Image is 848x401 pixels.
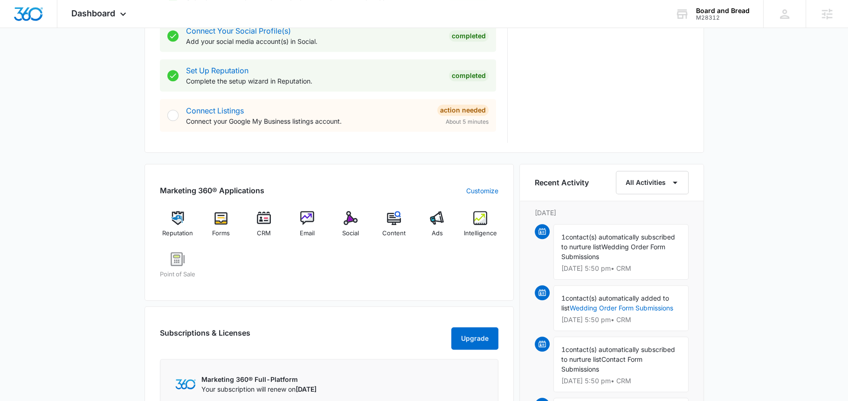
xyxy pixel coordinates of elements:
[342,229,359,238] span: Social
[186,116,430,126] p: Connect your Google My Business listings account.
[561,294,669,312] span: contact(s) automatically added to list
[561,233,565,241] span: 1
[570,304,673,312] a: Wedding Order Form Submissions
[535,208,689,218] p: [DATE]
[186,76,441,86] p: Complete the setup wizard in Reputation.
[561,294,565,302] span: 1
[437,105,489,116] div: Action Needed
[561,233,675,251] span: contact(s) automatically subscribed to nurture list
[296,385,317,393] span: [DATE]
[561,345,675,363] span: contact(s) automatically subscribed to nurture list
[201,384,317,394] p: Your subscription will renew on
[449,30,489,42] div: Completed
[212,229,230,238] span: Forms
[71,8,115,18] span: Dashboard
[175,379,196,389] img: Marketing 360 Logo
[561,355,642,373] span: Contact Form Submissions
[257,229,271,238] span: CRM
[696,7,750,14] div: account name
[561,378,681,384] p: [DATE] 5:50 pm • CRM
[419,211,455,245] a: Ads
[561,265,681,272] p: [DATE] 5:50 pm • CRM
[186,26,291,35] a: Connect Your Social Profile(s)
[186,106,244,115] a: Connect Listings
[446,118,489,126] span: About 5 minutes
[203,211,239,245] a: Forms
[160,185,264,196] h2: Marketing 360® Applications
[561,317,681,323] p: [DATE] 5:50 pm • CRM
[160,252,196,286] a: Point of Sale
[246,211,282,245] a: CRM
[561,345,565,353] span: 1
[300,229,315,238] span: Email
[464,229,497,238] span: Intelligence
[382,229,406,238] span: Content
[466,186,498,196] a: Customize
[462,211,498,245] a: Intelligence
[449,70,489,81] div: Completed
[160,327,250,346] h2: Subscriptions & Licenses
[561,243,665,260] span: Wedding Order Form Submissions
[451,327,498,350] button: Upgrade
[376,211,412,245] a: Content
[616,171,689,194] button: All Activities
[201,374,317,384] p: Marketing 360® Full-Platform
[333,211,369,245] a: Social
[160,211,196,245] a: Reputation
[186,66,248,75] a: Set Up Reputation
[431,229,442,238] span: Ads
[160,270,195,279] span: Point of Sale
[290,211,325,245] a: Email
[186,36,441,46] p: Add your social media account(s) in Social.
[696,14,750,21] div: account id
[535,177,589,188] h6: Recent Activity
[162,229,193,238] span: Reputation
